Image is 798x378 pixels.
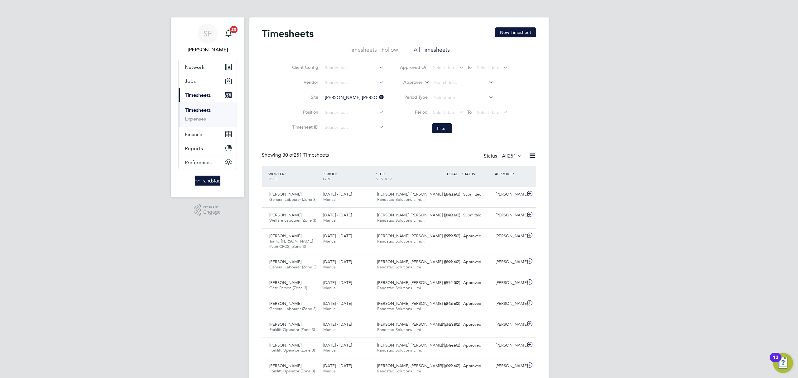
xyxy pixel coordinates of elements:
[269,264,316,270] span: General Labourer (Zone 3)
[282,152,294,158] span: 30 of
[268,176,278,181] span: ROLE
[377,280,460,285] span: [PERSON_NAME] [PERSON_NAME] (phase 2)
[179,74,237,88] button: Jobs
[461,340,493,351] div: Approved
[323,239,337,244] span: Manual
[269,259,301,264] span: [PERSON_NAME]
[269,212,301,218] span: [PERSON_NAME]
[432,123,452,133] button: Filter
[185,92,211,98] span: Timesheets
[461,319,493,330] div: Approved
[195,176,221,186] img: randstad-logo-retina.png
[336,171,337,176] span: /
[461,189,493,200] div: Submitted
[290,94,318,100] label: Site
[461,210,493,220] div: Submitted
[375,168,429,184] div: SITE
[508,153,516,159] span: 251
[323,123,384,132] input: Search for...
[428,189,461,200] div: £849.60
[377,322,460,327] span: [PERSON_NAME] [PERSON_NAME] (phase 2)
[321,168,375,184] div: PERIOD
[262,152,330,158] div: Showing
[377,264,425,270] span: Randstad Solutions Limi…
[267,168,321,184] div: WORKER
[773,353,793,373] button: Open Resource Center, 13 new notifications
[323,259,352,264] span: [DATE] - [DATE]
[377,343,460,348] span: [PERSON_NAME] [PERSON_NAME] (phase 2)
[290,124,318,130] label: Timesheet ID
[290,64,318,70] label: Client Config
[323,301,352,306] span: [DATE] - [DATE]
[493,340,526,351] div: [PERSON_NAME]
[377,301,460,306] span: [PERSON_NAME] [PERSON_NAME] (phase 2)
[179,141,237,155] button: Reports
[179,102,237,127] div: Timesheets
[394,79,422,86] label: Approver
[400,64,428,70] label: Approved On
[290,109,318,115] label: Position
[376,176,392,181] span: VENDOR
[428,231,461,241] div: £972.50
[269,301,301,306] span: [PERSON_NAME]
[377,233,460,239] span: [PERSON_NAME] [PERSON_NAME] (phase 2)
[433,65,455,70] span: Select date
[269,191,301,197] span: [PERSON_NAME]
[323,368,337,374] span: Manual
[493,361,526,371] div: [PERSON_NAME]
[377,368,425,374] span: Randstad Solutions Limi…
[493,319,526,330] div: [PERSON_NAME]
[323,347,337,353] span: Manual
[461,231,493,241] div: Approved
[323,93,384,102] input: Search for...
[377,212,460,218] span: [PERSON_NAME] [PERSON_NAME] (phase 2)
[269,363,301,368] span: [PERSON_NAME]
[349,46,398,57] li: Timesheets I Follow
[377,218,425,223] span: Randstad Solutions Limi…
[461,278,493,288] div: Approved
[185,131,202,137] span: Finance
[323,327,337,332] span: Manual
[262,27,314,40] h2: Timesheets
[195,204,221,216] a: Powered byEngage
[179,127,237,141] button: Finance
[428,210,461,220] div: £849.60
[323,343,352,348] span: [DATE] - [DATE]
[446,171,458,176] span: TOTAL
[377,347,425,353] span: Randstad Solutions Limi…
[377,259,460,264] span: [PERSON_NAME] [PERSON_NAME] (phase 2)
[323,264,337,270] span: Manual
[377,363,460,368] span: [PERSON_NAME] [PERSON_NAME] (phase 2)
[203,204,221,210] span: Powered by
[428,319,461,330] div: £1,164.00
[269,218,316,223] span: Welfare Labourer (Zone 3)
[428,299,461,309] div: £849.60
[477,65,499,70] span: Select date
[323,285,337,291] span: Manual
[493,168,526,179] div: APPROVER
[477,110,499,115] span: Select date
[178,24,237,54] a: SF[PERSON_NAME]
[185,145,203,151] span: Reports
[178,176,237,186] a: Go to home page
[493,257,526,267] div: [PERSON_NAME]
[323,322,352,327] span: [DATE] - [DATE]
[461,361,493,371] div: Approved
[414,46,450,57] li: All Timesheets
[323,78,384,87] input: Search for...
[269,285,307,291] span: Gate Person (Zone 3)
[461,299,493,309] div: Approved
[465,63,474,71] span: To
[428,361,461,371] div: £1,047.60
[377,306,425,311] span: Randstad Solutions Limi…
[323,280,352,285] span: [DATE] - [DATE]
[428,278,461,288] div: £972.50
[433,110,455,115] span: Select date
[323,64,384,72] input: Search for...
[269,233,301,239] span: [PERSON_NAME]
[493,231,526,241] div: [PERSON_NAME]
[484,152,524,161] div: Status
[185,64,204,70] span: Network
[269,322,301,327] span: [PERSON_NAME]
[269,306,316,311] span: General Labourer (Zone 3)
